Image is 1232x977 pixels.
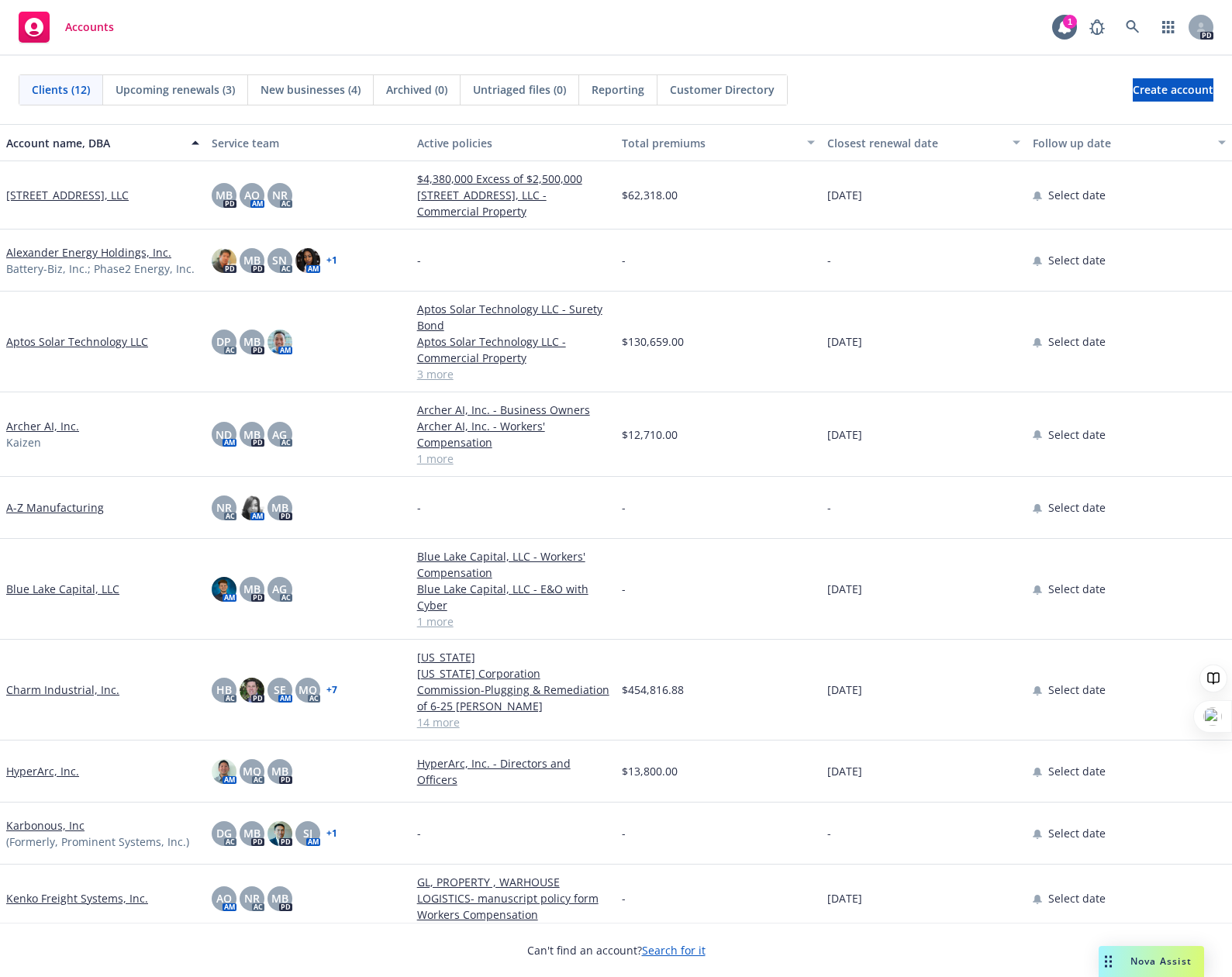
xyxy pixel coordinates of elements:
a: GL, PROPERTY , WARHOUSE LOGISTICS- manuscript policy form [417,874,610,906]
span: Select date [1048,890,1106,906]
a: [US_STATE] [417,649,610,665]
span: $13,800.00 [622,763,678,779]
a: HyperArc, Inc. [6,763,79,779]
span: Battery-Biz, Inc.; Phase2 Energy, Inc. [6,261,195,277]
span: - [417,825,421,841]
a: [STREET_ADDRESS], LLC - Commercial Property [417,187,610,219]
span: MB [271,763,288,779]
a: A-Z Manufacturing [6,499,104,516]
button: Service team [205,124,411,161]
div: 1 [1063,15,1077,29]
span: MB [243,252,261,268]
a: Charm Industrial, Inc. [6,682,119,698]
img: photo [295,248,320,273]
span: Nova Assist [1130,955,1192,968]
span: [DATE] [827,333,862,350]
span: [DATE] [827,187,862,203]
span: Can't find an account? [527,942,706,958]
a: Aptos Solar Technology LLC [6,333,148,350]
span: - [622,581,626,597]
span: - [622,252,626,268]
img: photo [212,248,236,273]
span: - [622,499,626,516]
span: Select date [1048,426,1106,443]
span: HB [216,682,232,698]
span: AO [216,890,232,906]
span: - [622,890,626,906]
span: $12,710.00 [622,426,678,443]
span: [DATE] [827,581,862,597]
span: - [827,499,831,516]
span: Untriaged files (0) [473,81,566,98]
a: 3 more [417,366,610,382]
div: Drag to move [1099,946,1118,977]
span: $454,816.88 [622,682,684,698]
span: MB [243,426,261,443]
span: [DATE] [827,426,862,443]
a: Aptos Solar Technology LLC - Commercial Property [417,333,610,366]
span: AG [272,426,287,443]
a: 14 more [417,714,610,730]
div: Account name, DBA [6,135,182,151]
span: $130,659.00 [622,333,684,350]
a: Blue Lake Capital, LLC [6,581,119,597]
a: Workers Compensation [417,906,610,923]
a: 1 more [417,451,610,467]
span: [DATE] [827,682,862,698]
img: photo [267,330,292,354]
a: Karbonous, Inc [6,817,85,834]
div: Total premiums [622,135,798,151]
img: photo [212,577,236,602]
span: - [417,499,421,516]
span: Customer Directory [670,81,775,98]
span: SJ [303,825,312,841]
a: Blue Lake Capital, LLC - E&O with Cyber [417,581,610,613]
span: Select date [1048,499,1106,516]
a: + 1 [326,829,337,838]
span: NR [272,187,288,203]
img: photo [240,678,264,703]
a: Search [1117,12,1148,43]
span: SE [274,682,286,698]
div: Follow up date [1033,135,1209,151]
button: Nova Assist [1099,946,1204,977]
img: photo [267,821,292,846]
a: Search for it [642,943,706,958]
a: Report a Bug [1082,12,1113,43]
a: Archer AI, Inc. - Workers' Compensation [417,418,610,451]
a: Aptos Solar Technology LLC - Surety Bond [417,301,610,333]
span: Create account [1133,75,1213,105]
span: Accounts [65,21,114,33]
a: + 1 [326,256,337,265]
span: AO [244,187,260,203]
button: Closest renewal date [821,124,1027,161]
a: Switch app [1153,12,1184,43]
span: Select date [1048,682,1106,698]
span: Reporting [592,81,644,98]
span: $62,318.00 [622,187,678,203]
span: NR [216,499,232,516]
a: HyperArc, Inc. - Directors and Officers [417,755,610,788]
span: New businesses (4) [261,81,361,98]
span: MQ [299,682,317,698]
span: - [827,825,831,841]
button: Follow up date [1027,124,1232,161]
span: MB [271,499,288,516]
span: Select date [1048,333,1106,350]
span: AG [272,581,287,597]
span: Select date [1048,763,1106,779]
span: Clients (12) [32,81,90,98]
span: [DATE] [827,890,862,906]
span: Select date [1048,581,1106,597]
span: SN [272,252,287,268]
span: DG [216,825,232,841]
span: - [622,825,626,841]
a: Create account [1133,78,1213,102]
button: Active policies [411,124,616,161]
span: Upcoming renewals (3) [116,81,235,98]
a: Archer AI, Inc. [6,418,79,434]
span: MB [243,581,261,597]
